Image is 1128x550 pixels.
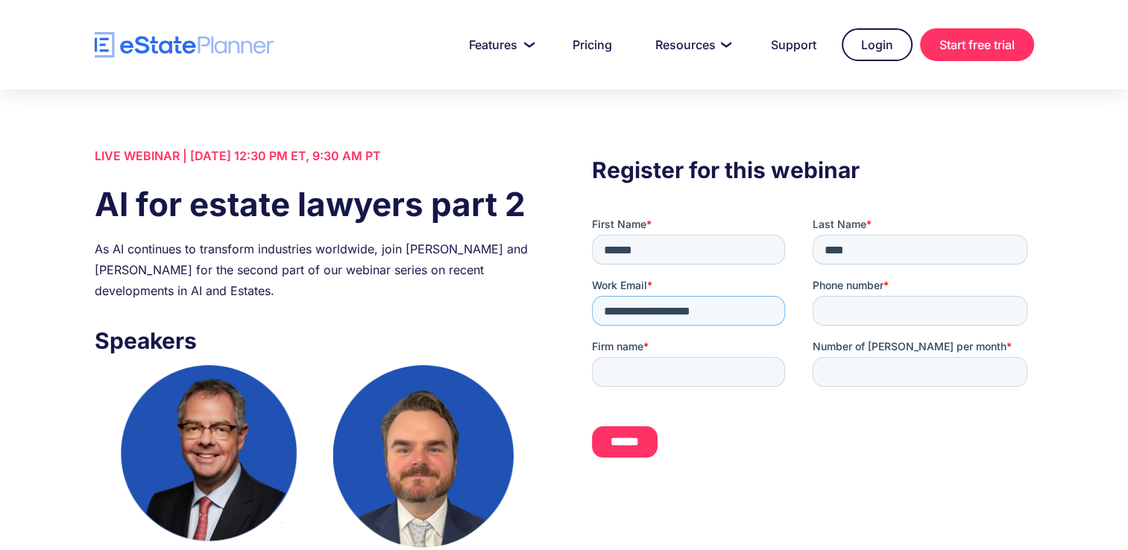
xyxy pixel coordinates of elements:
[95,145,536,166] div: LIVE WEBINAR | [DATE] 12:30 PM ET, 9:30 AM PT
[95,32,274,58] a: home
[753,30,834,60] a: Support
[451,30,547,60] a: Features
[555,30,630,60] a: Pricing
[637,30,746,60] a: Resources
[95,323,536,358] h3: Speakers
[592,153,1033,187] h3: Register for this webinar
[920,28,1034,61] a: Start free trial
[95,181,536,227] h1: AI for estate lawyers part 2
[842,28,913,61] a: Login
[95,238,536,301] div: As AI continues to transform industries worldwide, join [PERSON_NAME] and [PERSON_NAME] for the s...
[592,217,1033,470] iframe: Form 0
